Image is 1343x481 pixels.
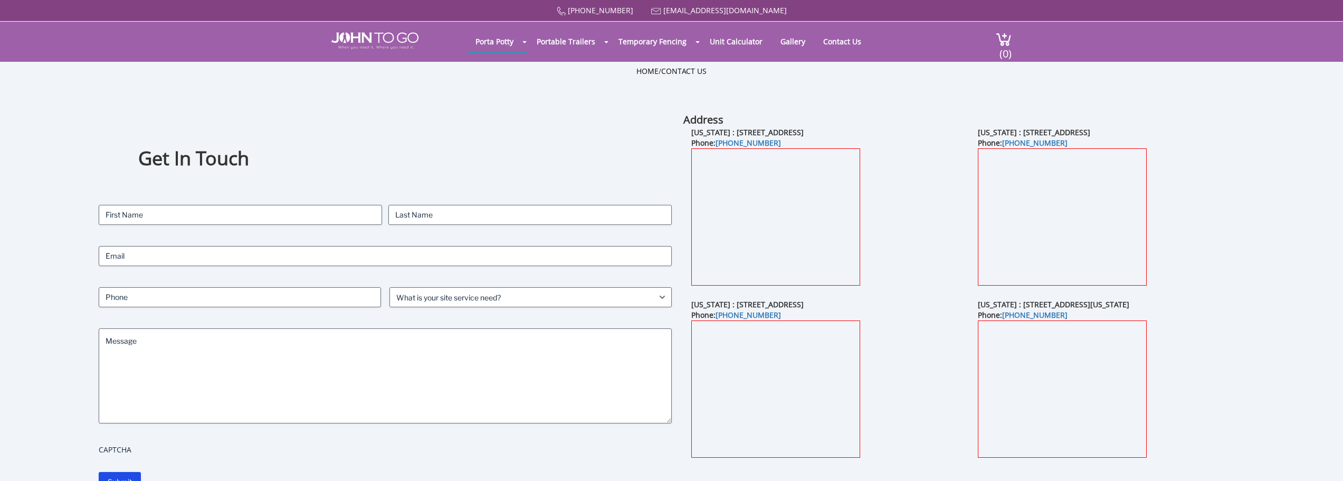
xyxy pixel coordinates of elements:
[716,310,781,320] a: [PHONE_NUMBER]
[1002,310,1068,320] a: [PHONE_NUMBER]
[691,310,781,320] b: Phone:
[663,5,787,15] a: [EMAIL_ADDRESS][DOMAIN_NAME]
[978,127,1090,137] b: [US_STATE] : [STREET_ADDRESS]
[999,38,1012,61] span: (0)
[99,246,671,266] input: Email
[636,66,707,77] ul: /
[468,31,521,52] a: Porta Potty
[691,138,781,148] b: Phone:
[978,299,1129,309] b: [US_STATE] : [STREET_ADDRESS][US_STATE]
[99,287,381,307] input: Phone
[996,32,1012,46] img: cart a
[1301,439,1343,481] button: Live Chat
[683,112,723,127] b: Address
[388,205,672,225] input: Last Name
[1002,138,1068,148] a: [PHONE_NUMBER]
[138,146,632,172] h1: Get In Touch
[978,138,1068,148] b: Phone:
[99,445,671,455] label: CAPTCHA
[611,31,694,52] a: Temporary Fencing
[99,205,382,225] input: First Name
[716,138,781,148] a: [PHONE_NUMBER]
[568,5,633,15] a: [PHONE_NUMBER]
[815,31,869,52] a: Contact Us
[702,31,770,52] a: Unit Calculator
[529,31,603,52] a: Portable Trailers
[651,8,661,15] img: Mail
[331,32,418,49] img: JOHN to go
[661,66,707,76] a: Contact Us
[636,66,659,76] a: Home
[773,31,813,52] a: Gallery
[557,7,566,16] img: Call
[691,299,804,309] b: [US_STATE] : [STREET_ADDRESS]
[978,310,1068,320] b: Phone:
[691,127,804,137] b: [US_STATE] : [STREET_ADDRESS]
